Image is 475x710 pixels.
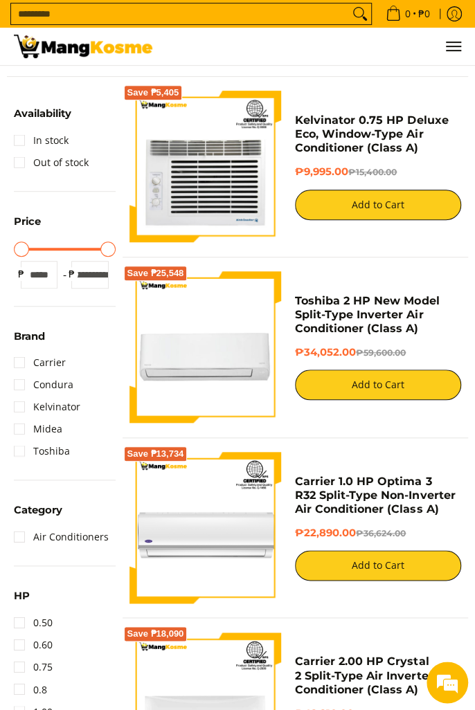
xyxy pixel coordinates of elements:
div: Minimize live chat window [227,7,260,40]
del: ₱59,600.00 [356,347,406,358]
summary: Open [14,109,71,129]
span: Price [14,217,41,227]
span: Category [14,505,62,516]
h6: ₱34,052.00 [295,346,461,360]
a: Kelvinator [14,396,80,418]
span: Save ₱18,090 [127,630,184,638]
summary: Open [14,505,62,526]
a: 0.50 [14,612,53,634]
span: ₱ [64,267,78,281]
span: Save ₱13,734 [127,450,184,458]
span: HP [14,591,30,601]
span: 0 [403,9,413,19]
button: Add to Cart [295,370,461,400]
span: Availability [14,109,71,119]
a: Toshiba [14,440,70,462]
span: We are offline. Please leave us a message. [29,174,242,314]
del: ₱15,400.00 [348,167,397,177]
textarea: Type your message and click 'Submit' [7,378,264,426]
span: • [382,6,434,21]
summary: Open [14,217,41,237]
a: Carrier 1.0 HP Optima 3 R32 Split-Type Non-Inverter Air Conditioner (Class A) [295,475,455,516]
button: Search [349,3,371,24]
img: Bodega Sale Aircon l Mang Kosme: Home Appliances Warehouse Sale [14,35,152,58]
h6: ₱9,995.00 [295,165,461,179]
a: Carrier 2.00 HP Crystal 2 Split-Type Air Inverter Conditioner (Class A) [295,655,433,695]
a: Midea [14,418,62,440]
img: Carrier 1.0 HP Optima 3 R32 Split-Type Non-Inverter Air Conditioner (Class A) [129,452,282,604]
img: Kelvinator 0.75 HP Deluxe Eco, Window-Type Air Conditioner (Class A) [129,91,282,243]
h6: ₱22,890.00 [295,527,461,540]
a: Toshiba 2 HP New Model Split-Type Inverter Air Conditioner (Class A) [295,294,439,335]
span: Brand [14,331,45,342]
a: Carrier [14,352,66,374]
em: Submit [203,426,251,445]
a: In stock [14,129,69,152]
div: Leave a message [72,78,233,95]
a: 0.75 [14,656,53,678]
del: ₱36,624.00 [356,528,406,538]
a: Air Conditioners [14,526,109,548]
span: Save ₱25,548 [127,269,184,277]
summary: Open [14,591,30,612]
span: ₱0 [416,9,432,19]
nav: Main Menu [166,28,461,65]
a: 0.8 [14,678,47,700]
ul: Customer Navigation [166,28,461,65]
span: ₱ [14,267,28,281]
a: 0.60 [14,634,53,656]
img: Toshiba 2 HP New Model Split-Type Inverter Air Conditioner (Class A) [129,271,282,424]
button: Add to Cart [295,550,461,581]
a: Condura [14,374,73,396]
span: Save ₱5,405 [127,89,179,97]
summary: Open [14,331,45,352]
button: Add to Cart [295,190,461,220]
button: Menu [445,28,461,65]
a: Kelvinator 0.75 HP Deluxe Eco, Window-Type Air Conditioner (Class A) [295,113,448,154]
a: Out of stock [14,152,89,174]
